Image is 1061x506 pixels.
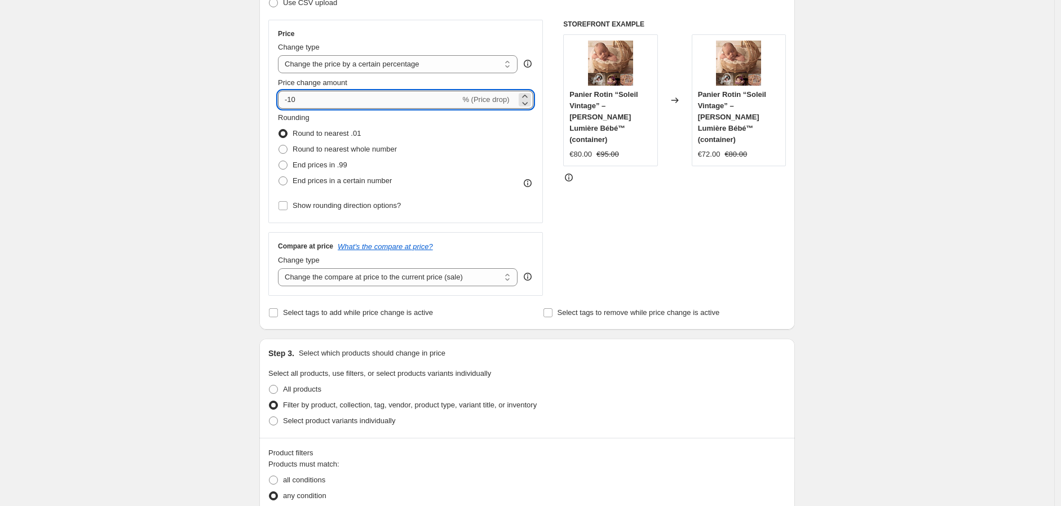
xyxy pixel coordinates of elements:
[283,401,537,409] span: Filter by product, collection, tag, vendor, product type, variant title, or inventory
[293,145,397,153] span: Round to nearest whole number
[293,129,361,137] span: Round to nearest .01
[522,271,533,282] div: help
[278,43,320,51] span: Change type
[278,29,294,38] h3: Price
[563,20,786,29] h6: STOREFRONT EXAMPLE
[299,348,445,359] p: Select which products should change in price
[283,308,433,317] span: Select tags to add while price change is active
[698,149,720,160] div: €72.00
[698,90,766,144] span: Panier Rotin “Soleil Vintage” – [PERSON_NAME] Lumière Bébé™ (container)
[569,149,592,160] div: €80.00
[268,447,786,459] div: Product filters
[596,149,619,160] strike: €95.00
[569,90,638,144] span: Panier Rotin “Soleil Vintage” – [PERSON_NAME] Lumière Bébé™ (container)
[278,113,310,122] span: Rounding
[724,149,747,160] strike: €80.00
[293,201,401,210] span: Show rounding direction options?
[278,256,320,264] span: Change type
[558,308,720,317] span: Select tags to remove while price change is active
[716,41,761,86] img: S501140095a3d4eeb94a232525447dabfz_969a3d2a-f004-488a-a4e0-88754d94635c_80x.webp
[283,385,321,393] span: All products
[462,95,509,104] span: % (Price drop)
[293,161,347,169] span: End prices in .99
[588,41,633,86] img: S501140095a3d4eeb94a232525447dabfz_969a3d2a-f004-488a-a4e0-88754d94635c_80x.webp
[283,416,395,425] span: Select product variants individually
[283,476,325,484] span: all conditions
[522,58,533,69] div: help
[338,242,433,251] button: What's the compare at price?
[278,78,347,87] span: Price change amount
[268,348,294,359] h2: Step 3.
[268,460,339,468] span: Products must match:
[283,491,326,500] span: any condition
[268,369,491,378] span: Select all products, use filters, or select products variants individually
[278,242,333,251] h3: Compare at price
[293,176,392,185] span: End prices in a certain number
[278,91,460,109] input: -15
